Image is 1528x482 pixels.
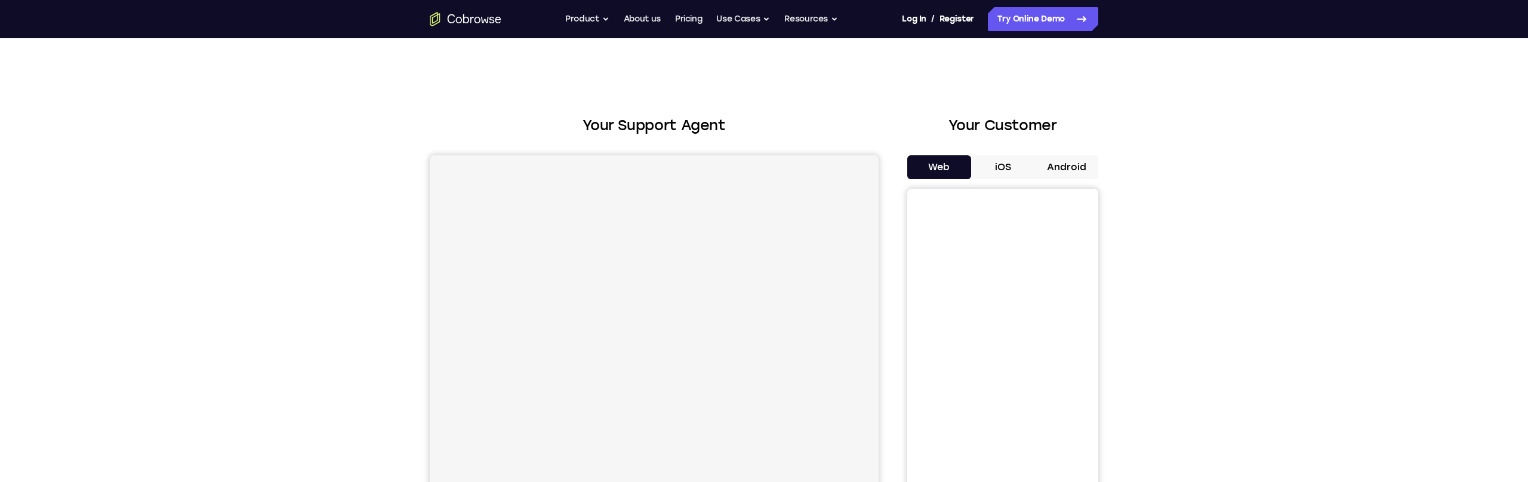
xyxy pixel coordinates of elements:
[430,115,879,136] h2: Your Support Agent
[624,7,661,31] a: About us
[907,155,971,179] button: Web
[902,7,926,31] a: Log In
[716,7,770,31] button: Use Cases
[675,7,703,31] a: Pricing
[565,7,609,31] button: Product
[988,7,1098,31] a: Try Online Demo
[1034,155,1098,179] button: Android
[971,155,1035,179] button: iOS
[430,12,501,26] a: Go to the home page
[784,7,838,31] button: Resources
[907,115,1098,136] h2: Your Customer
[931,12,935,26] span: /
[939,7,974,31] a: Register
